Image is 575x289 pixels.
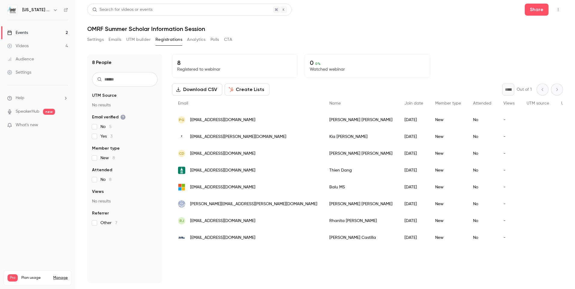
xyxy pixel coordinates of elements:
[178,234,185,241] img: go.olemiss.edu
[190,218,255,224] span: [EMAIL_ADDRESS][DOMAIN_NAME]
[467,162,497,179] div: No
[100,220,117,226] span: Other
[190,184,255,190] span: [EMAIL_ADDRESS][DOMAIN_NAME]
[497,145,521,162] div: -
[398,162,429,179] div: [DATE]
[7,30,28,36] div: Events
[323,229,398,246] div: [PERSON_NAME] Castilla
[92,7,152,13] div: Search for videos or events
[110,134,112,138] span: 3
[179,117,184,123] span: PG
[224,35,232,44] button: CTA
[429,229,467,246] div: New
[398,145,429,162] div: [DATE]
[100,177,112,183] span: No
[467,145,497,162] div: No
[429,212,467,229] div: New
[497,179,521,196] div: -
[323,145,398,162] div: [PERSON_NAME] [PERSON_NAME]
[429,196,467,212] div: New
[92,145,120,151] span: Member type
[16,122,38,128] span: What's new
[155,35,182,44] button: Registrations
[497,196,521,212] div: -
[7,95,68,101] li: help-dropdown-opener
[8,274,18,281] span: Pro
[429,162,467,179] div: New
[112,156,115,160] span: 8
[497,212,521,229] div: -
[323,128,398,145] div: Kia [PERSON_NAME]
[211,35,219,44] button: Polls
[172,84,222,96] button: Download CSV
[310,66,425,72] p: Watched webinar
[398,196,429,212] div: [DATE]
[323,111,398,128] div: [PERSON_NAME] [PERSON_NAME]
[92,189,104,195] span: Views
[22,7,51,13] h6: [US_STATE] Medical Research Foundation
[16,108,39,115] a: SpeakerHub
[43,109,55,115] span: new
[467,179,497,196] div: No
[100,124,112,130] span: No
[398,212,429,229] div: [DATE]
[497,111,521,128] div: -
[190,117,255,123] span: [EMAIL_ADDRESS][DOMAIN_NAME]
[315,62,321,66] span: 0 %
[178,200,185,208] img: okcu.edu
[310,59,425,66] p: 0
[429,179,467,196] div: New
[92,210,109,216] span: Referrer
[7,69,31,75] div: Settings
[177,59,292,66] p: 8
[7,43,29,49] div: Videos
[398,128,429,145] div: [DATE]
[497,229,521,246] div: -
[323,162,398,179] div: Thien Dang
[92,93,158,226] section: facet-groups
[190,134,286,140] span: [EMAIL_ADDRESS][PERSON_NAME][DOMAIN_NAME]
[92,114,126,120] span: Email verified
[503,101,515,105] span: Views
[323,196,398,212] div: [PERSON_NAME] [PERSON_NAME]
[87,35,104,44] button: Settings
[87,25,563,32] h1: OMRF Summer Scholar Information Session
[527,101,549,105] span: UTM source
[92,167,112,173] span: Attended
[398,111,429,128] div: [DATE]
[467,128,497,145] div: No
[467,196,497,212] div: No
[467,111,497,128] div: No
[92,102,158,108] p: No results
[429,111,467,128] div: New
[100,155,115,161] span: New
[467,229,497,246] div: No
[16,95,24,101] span: Help
[115,221,117,225] span: 7
[190,151,255,157] span: [EMAIL_ADDRESS][DOMAIN_NAME]
[323,179,398,196] div: Balu MS
[497,128,521,145] div: -
[178,101,188,105] span: Email
[177,66,292,72] p: Registered to webinar
[100,133,112,139] span: Yes
[178,133,185,140] img: carsynneillefoundation.org
[109,125,112,129] span: 5
[180,218,184,224] span: RJ
[429,145,467,162] div: New
[53,275,68,280] a: Manage
[329,101,341,105] span: Name
[323,212,398,229] div: Rhanita [PERSON_NAME]
[525,4,549,16] button: Share
[92,59,112,66] h1: 8 People
[109,178,112,182] span: 8
[92,198,158,204] p: No results
[398,229,429,246] div: [DATE]
[404,101,423,105] span: Join date
[190,235,255,241] span: [EMAIL_ADDRESS][DOMAIN_NAME]
[473,101,491,105] span: Attended
[225,84,269,96] button: Create Lists
[435,101,461,105] span: Member type
[109,35,121,44] button: Emails
[429,128,467,145] div: New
